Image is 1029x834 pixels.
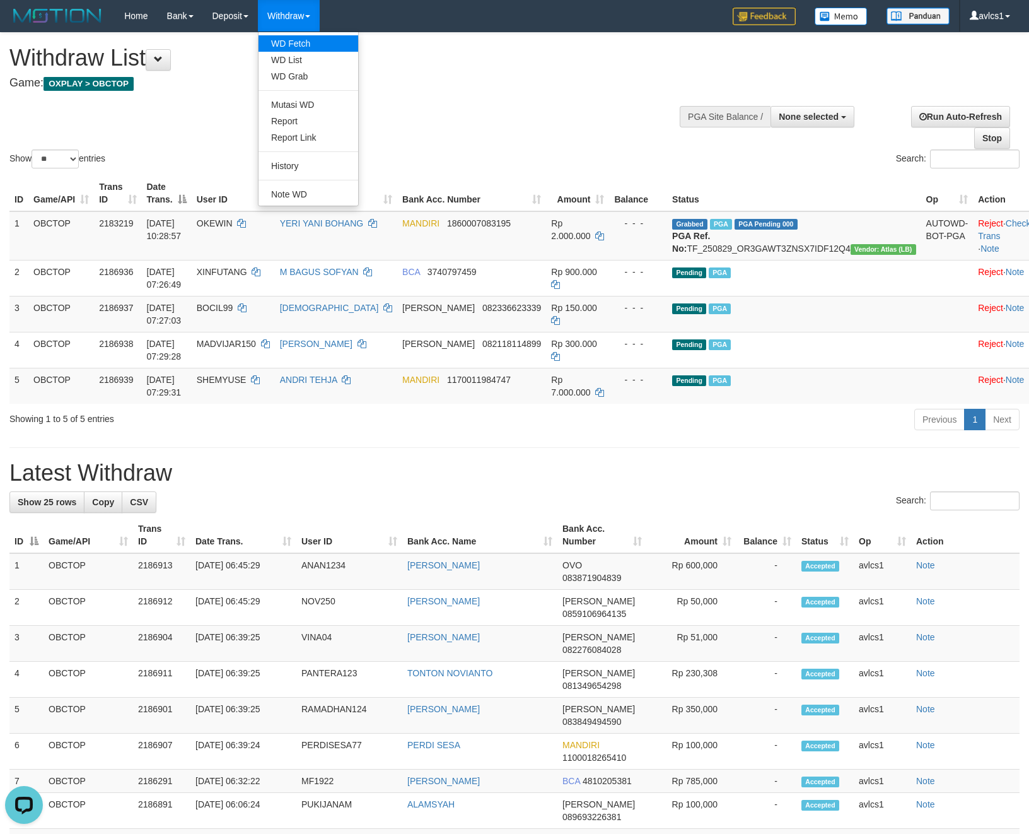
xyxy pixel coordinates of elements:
[482,339,541,349] span: Copy 082118114899 to clipboard
[147,303,182,326] span: [DATE] 07:27:03
[916,799,935,809] a: Note
[133,590,190,626] td: 2186912
[259,68,358,85] a: WD Grab
[801,705,839,715] span: Accepted
[854,793,911,829] td: avlcs1
[647,770,736,793] td: Rp 785,000
[190,590,296,626] td: [DATE] 06:45:29
[851,244,916,255] span: Vendor URL: https://dashboard.q2checkout.com/secure
[9,408,419,425] div: Showing 1 to 5 of 5 entries
[28,296,94,332] td: OBCTOP
[407,776,480,786] a: [PERSON_NAME]
[854,662,911,698] td: avlcs1
[980,244,999,254] a: Note
[930,150,1020,168] input: Search:
[190,517,296,553] th: Date Trans.: activate to sort column ascending
[815,8,868,25] img: Button%20Memo.svg
[447,375,511,385] span: Copy 1170011984747 to clipboard
[562,740,600,750] span: MANDIRI
[147,339,182,361] span: [DATE] 07:29:28
[44,626,133,662] td: OBCTOP
[407,596,480,606] a: [PERSON_NAME]
[99,218,134,228] span: 2183219
[614,266,662,278] div: - - -
[551,375,590,397] span: Rp 7.000.000
[9,553,44,590] td: 1
[147,375,182,397] span: [DATE] 07:29:31
[130,497,148,507] span: CSV
[736,590,796,626] td: -
[94,175,141,211] th: Trans ID: activate to sort column ascending
[402,303,475,313] span: [PERSON_NAME]
[735,219,798,230] span: PGA Pending
[447,218,511,228] span: Copy 1860007083195 to clipboard
[9,45,673,71] h1: Withdraw List
[916,596,935,606] a: Note
[9,662,44,698] td: 4
[296,770,402,793] td: MF1922
[609,175,667,211] th: Balance
[147,218,182,241] span: [DATE] 10:28:57
[854,590,911,626] td: avlcs1
[92,497,114,507] span: Copy
[736,553,796,590] td: -
[280,218,364,228] a: YERI YANI BOHANG
[280,375,337,385] a: ANDRI TEHJA
[710,219,732,230] span: Marked by avlcs2
[801,741,839,751] span: Accepted
[259,129,358,146] a: Report Link
[562,668,635,678] span: [PERSON_NAME]
[562,596,635,606] span: [PERSON_NAME]
[259,158,358,174] a: History
[801,669,839,679] span: Accepted
[122,491,156,513] a: CSV
[9,211,28,261] td: 1
[296,626,402,662] td: VINA04
[854,734,911,770] td: avlcs1
[192,175,275,211] th: User ID: activate to sort column ascending
[147,267,182,290] span: [DATE] 07:26:49
[974,127,1010,149] a: Stop
[197,375,247,385] span: SHEMYUSE
[672,267,706,278] span: Pending
[296,553,402,590] td: ANAN1234
[197,267,247,277] span: XINFUTANG
[28,260,94,296] td: OBCTOP
[647,793,736,829] td: Rp 100,000
[551,339,596,349] span: Rp 300.000
[28,332,94,368] td: OBCTOP
[9,461,1020,486] h1: Latest Withdraw
[99,339,134,349] span: 2186938
[296,793,402,829] td: PUKIJANAM
[259,52,358,68] a: WD List
[709,267,731,278] span: PGA
[911,517,1020,553] th: Action
[1006,303,1025,313] a: Note
[562,681,621,691] span: Copy 081349654298 to clipboard
[133,698,190,734] td: 2186901
[190,553,296,590] td: [DATE] 06:45:29
[1006,375,1025,385] a: Note
[667,211,921,261] td: TF_250829_OR3GAWT3ZNSX7IDF12Q4
[921,211,974,261] td: AUTOWD-BOT-PGA
[733,8,796,25] img: Feedback.jpg
[482,303,541,313] span: Copy 082336623339 to clipboard
[190,626,296,662] td: [DATE] 06:39:25
[914,409,965,430] a: Previous
[562,609,626,619] span: Copy 0859106964135 to clipboard
[801,597,839,608] span: Accepted
[964,409,985,430] a: 1
[801,633,839,643] span: Accepted
[779,112,839,122] span: None selected
[133,517,190,553] th: Trans ID: activate to sort column ascending
[978,218,1003,228] a: Reject
[9,698,44,734] td: 5
[9,296,28,332] td: 3
[44,793,133,829] td: OBCTOP
[546,175,609,211] th: Amount: activate to sort column ascending
[9,590,44,626] td: 2
[9,368,28,404] td: 5
[614,302,662,314] div: - - -
[562,704,635,714] span: [PERSON_NAME]
[296,662,402,698] td: PANTERA123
